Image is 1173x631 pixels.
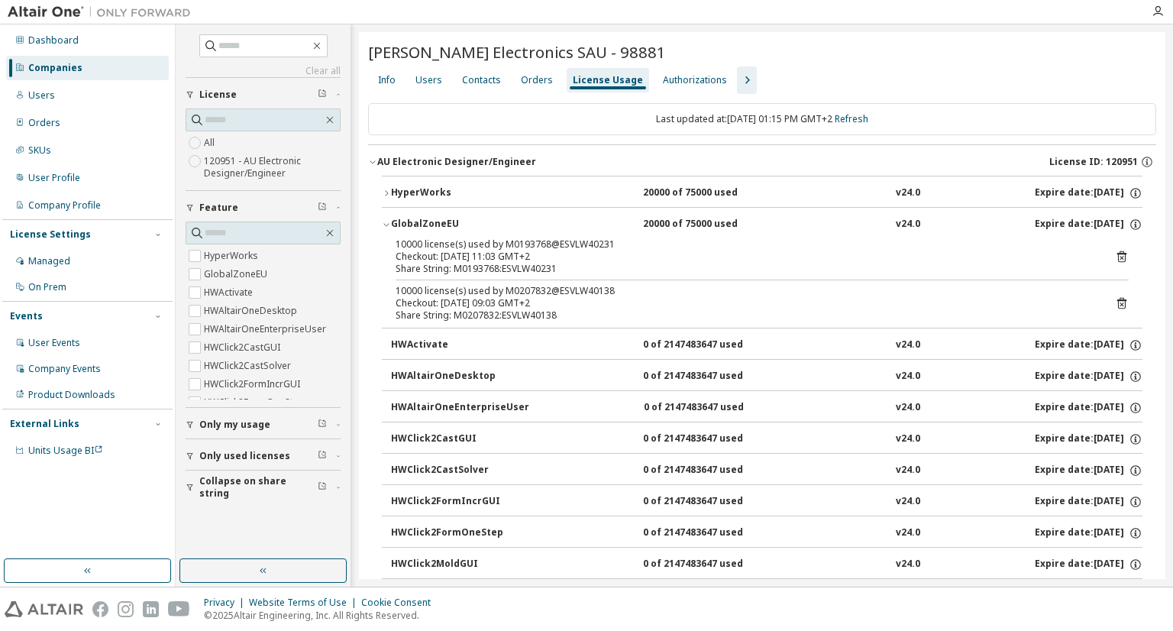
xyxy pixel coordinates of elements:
label: HWActivate [204,283,256,302]
button: HWClick2CastSolver0 of 2147483647 usedv24.0Expire date:[DATE] [391,454,1142,487]
div: Authorizations [663,74,727,86]
button: AU Electronic Designer/EngineerLicense ID: 120951 [368,145,1156,179]
span: Only used licenses [199,450,290,462]
div: v24.0 [896,526,920,540]
img: altair_logo.svg [5,601,83,617]
span: Feature [199,202,238,214]
div: HWAltairOneDesktop [391,370,528,383]
div: User Profile [28,172,80,184]
div: 0 of 2147483647 used [643,432,780,446]
a: Clear all [186,65,341,77]
button: HWAltairOneDesktop0 of 2147483647 usedv24.0Expire date:[DATE] [391,360,1142,393]
div: 20000 of 75000 used [643,218,780,231]
button: Feature [186,191,341,225]
div: Expire date: [DATE] [1035,218,1142,231]
span: License ID: 120951 [1049,156,1138,168]
img: facebook.svg [92,601,108,617]
div: 10000 license(s) used by M0193768@ESVLW40231 [396,238,1092,251]
span: Only my usage [199,419,270,431]
button: HyperWorks20000 of 75000 usedv24.0Expire date:[DATE] [382,176,1142,210]
div: 0 of 2147483647 used [643,526,780,540]
div: 0 of 2147483647 used [643,558,780,571]
span: Clear filter [318,450,327,462]
button: HWActivate0 of 2147483647 usedv24.0Expire date:[DATE] [391,328,1142,362]
div: Expire date: [DATE] [1035,495,1142,509]
div: Expire date: [DATE] [1035,464,1142,477]
label: HWClick2FormIncrGUI [204,375,303,393]
label: HWClick2FormOneStep [204,393,308,412]
div: Expire date: [DATE] [1035,401,1142,415]
div: HWClick2FormIncrGUI [391,495,528,509]
div: 20000 of 75000 used [643,186,780,200]
div: SKUs [28,144,51,157]
label: HyperWorks [204,247,261,265]
button: HWClick2MoldGUI0 of 2147483647 usedv24.0Expire date:[DATE] [391,548,1142,581]
div: External Links [10,418,79,430]
div: HWClick2MoldGUI [391,558,528,571]
p: © 2025 Altair Engineering, Inc. All Rights Reserved. [204,609,440,622]
div: 0 of 2147483647 used [643,370,780,383]
div: v24.0 [896,218,920,231]
label: HWAltairOneDesktop [204,302,300,320]
div: Share String: M0207832:ESVLW40138 [396,309,1092,322]
div: Events [10,310,43,322]
div: HWActivate [391,338,528,352]
div: Checkout: [DATE] 09:03 GMT+2 [396,297,1092,309]
div: Dashboard [28,34,79,47]
div: Contacts [462,74,501,86]
div: Expire date: [DATE] [1035,370,1142,383]
div: Managed [28,255,70,267]
button: HWAltairOneEnterpriseUser0 of 2147483647 usedv24.0Expire date:[DATE] [391,391,1142,425]
label: HWClick2CastGUI [204,338,283,357]
div: v24.0 [896,464,920,477]
div: 0 of 2147483647 used [643,495,780,509]
div: Product Downloads [28,389,115,401]
div: Checkout: [DATE] 11:03 GMT+2 [396,251,1092,263]
div: License Settings [10,228,91,241]
img: linkedin.svg [143,601,159,617]
button: GlobalZoneEU20000 of 75000 usedv24.0Expire date:[DATE] [382,208,1142,241]
div: Expire date: [DATE] [1035,186,1142,200]
img: instagram.svg [118,601,134,617]
button: Only used licenses [186,439,341,473]
div: v24.0 [896,338,920,352]
span: License [199,89,237,101]
span: Units Usage BI [28,444,103,457]
span: Clear filter [318,481,327,493]
div: v24.0 [896,186,920,200]
div: GlobalZoneEU [391,218,528,231]
label: 120951 - AU Electronic Designer/Engineer [204,152,341,183]
button: HWClick2FormOneStep0 of 2147483647 usedv24.0Expire date:[DATE] [391,516,1142,550]
div: 0 of 2147483647 used [643,464,780,477]
div: Users [28,89,55,102]
div: HyperWorks [391,186,528,200]
div: Expire date: [DATE] [1035,432,1142,446]
div: Privacy [204,597,249,609]
span: Clear filter [318,89,327,101]
div: v24.0 [896,495,920,509]
div: Company Events [28,363,101,375]
button: Only my usage [186,408,341,442]
div: License Usage [573,74,643,86]
div: Orders [521,74,553,86]
div: 0 of 2147483647 used [644,401,781,415]
div: 10000 license(s) used by M0207832@ESVLW40138 [396,285,1092,297]
div: Last updated at: [DATE] 01:15 PM GMT+2 [368,103,1156,135]
label: All [204,134,218,152]
div: User Events [28,337,80,349]
div: v24.0 [896,370,920,383]
div: Expire date: [DATE] [1035,558,1142,571]
div: Website Terms of Use [249,597,361,609]
div: HWClick2CastSolver [391,464,528,477]
div: v24.0 [896,432,920,446]
a: Refresh [835,112,868,125]
div: HWAltairOneEnterpriseUser [391,401,529,415]
img: Altair One [8,5,199,20]
button: License [186,78,341,112]
div: HWClick2FormOneStep [391,526,528,540]
div: Share String: M0193768:ESVLW40231 [396,263,1092,275]
div: On Prem [28,281,66,293]
div: v24.0 [896,558,920,571]
div: Cookie Consent [361,597,440,609]
span: [PERSON_NAME] Electronics SAU - 98881 [368,41,666,63]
